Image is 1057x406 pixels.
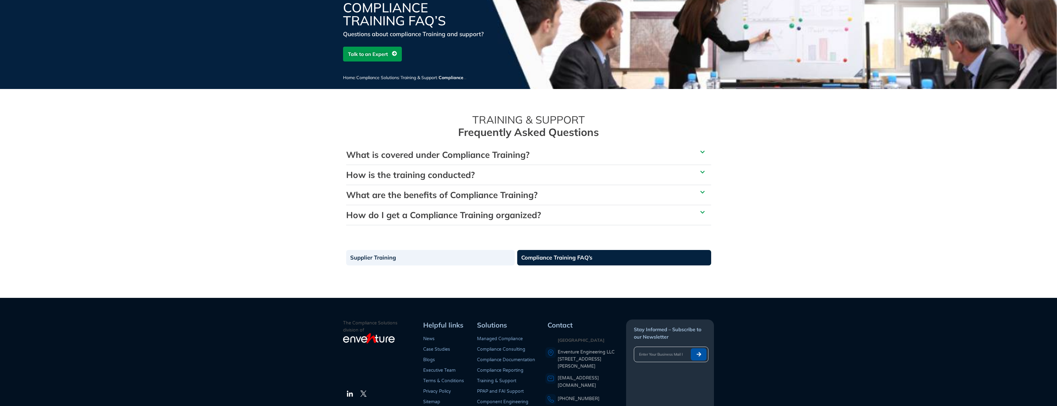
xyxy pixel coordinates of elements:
[356,75,399,80] a: Compliance Solutions
[346,114,711,138] h2: TRAINING & SUPPORT
[558,375,599,388] a: [EMAIL_ADDRESS][DOMAIN_NAME]
[458,125,599,139] b: Frequently Asked Questions
[545,394,556,405] img: A phone icon representing a telephone number
[343,75,355,80] a: Home
[343,30,492,38] div: Questions about compliance Training and support?
[477,399,528,404] a: Component Engineering
[423,321,463,329] span: Helpful links
[401,75,437,80] a: Training & Support
[548,321,573,329] span: Contact
[346,169,475,180] a: How is the training conducted?
[346,390,354,397] img: The LinkedIn Logo
[346,165,711,185] div: How is the training conducted?
[477,347,525,352] a: Compliance Consulting
[343,1,492,27] h1: Compliance Training FAQ’s
[423,347,450,352] a: Case Studies
[423,399,440,404] a: Sitemap
[477,321,507,329] span: Solutions
[423,336,435,341] a: News
[343,47,402,61] a: Talk to an Expert
[423,368,456,373] a: Executive Team
[558,337,604,343] strong: [GEOGRAPHIC_DATA]
[346,250,515,265] a: Supplier Training
[634,326,701,340] span: Stay Informed – Subscribe to our Newsletter
[517,250,711,265] a: Compliance Training FAQ’s
[545,347,556,358] img: A pin icon representing a location
[346,189,538,200] a: What are the benefits of Compliance Training?
[477,336,523,341] a: Managed Compliance
[346,149,530,160] a: What is covered under Compliance Training?
[346,185,711,205] div: What are the benefits of Compliance Training?
[360,391,367,397] img: The Twitter Logo
[346,209,541,220] a: How do I get a Compliance Training organized?
[545,373,556,384] img: An envelope representing an email
[343,319,421,334] p: The Compliance Solutions division of
[346,205,711,225] div: How do I get a Compliance Training organized?
[439,75,495,80] span: Compliance Training FAQ’s
[346,145,711,165] div: What is covered under Compliance Training?
[558,349,625,370] a: Enventure Engineering LLC[STREET_ADDRESS][PERSON_NAME]
[423,378,464,383] a: Terms & Conditions
[423,389,451,394] a: Privacy Policy
[477,357,535,362] a: Compliance Documentation
[343,75,495,80] span: / / /
[348,48,388,60] span: Talk to an Expert
[423,357,435,362] a: Blogs
[634,348,688,361] input: Enter Your Business Mail ID
[477,389,524,394] a: PPAP and FAI Support
[558,396,599,401] a: [PHONE_NUMBER]
[477,378,516,383] a: Training & Support
[477,368,523,373] a: Compliance Reporting
[343,332,395,344] img: enventure-light-logo_s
